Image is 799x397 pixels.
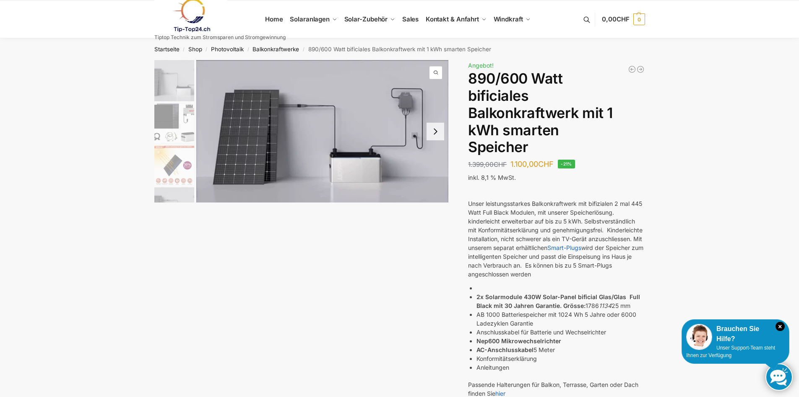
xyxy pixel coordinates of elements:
[427,123,444,140] button: Next slide
[490,0,534,38] a: Windkraft
[636,65,645,74] a: WiFi Smart Plug für unseren Plug & Play Batteriespeicher
[154,60,194,101] img: ASE 1000 Batteriespeicher
[154,103,194,143] img: 860w-mi-1kwh-speicher
[599,302,612,309] em: 1134
[180,46,188,53] span: /
[686,345,775,358] span: Unser Support-Team steht Ihnen zur Verfügung
[602,7,645,32] a: 0,00CHF 0
[468,199,645,279] p: Unser leistungsstarkes Balkonkraftwerk mit bifizialen 2 mal 445 Watt Full Black Modulen, mit unse...
[602,15,629,23] span: 0,00
[290,15,330,23] span: Solaranlagen
[494,15,523,23] span: Windkraft
[476,363,645,372] li: Anleitungen
[154,46,180,53] a: Startseite
[617,15,630,23] span: CHF
[154,187,194,227] img: 1 (3)
[547,244,581,251] a: Smart-Plugs
[154,145,194,185] img: Bificial 30 % mehr Leistung
[468,160,507,168] bdi: 1.399,00
[468,70,645,156] h1: 890/600 Watt bificiales Balkonkraftwerk mit 1 kWh smarten Speicher
[476,346,534,353] strong: AC-Anschlusskabel
[476,354,645,363] li: Konformitätserklärung
[196,60,449,202] a: ASE 1000 Batteriespeicher1 3 scaled
[426,15,479,23] span: Kontakt & Anfahrt
[139,38,660,60] nav: Breadcrumb
[422,0,490,38] a: Kontakt & Anfahrt
[633,13,645,25] span: 0
[252,46,299,53] a: Balkonkraftwerke
[586,302,630,309] span: 1786 25 mm
[686,324,785,344] div: Brauchen Sie Hilfe?
[468,62,494,69] span: Angebot!
[476,310,645,328] li: AB 1000 Batteriespeicher mit 1024 Wh 5 Jahre oder 6000 Ladezyklen Garantie
[628,65,636,74] a: Balkonkraftwerk 445/860 Erweiterungsmodul
[286,0,341,38] a: Solaranlagen
[202,46,211,53] span: /
[341,0,398,38] a: Solar-Zubehör
[196,60,449,202] img: ASE 1000 Batteriespeicher
[398,0,422,38] a: Sales
[154,35,286,40] p: Tiptop Technik zum Stromsparen und Stromgewinnung
[244,46,252,53] span: /
[299,46,308,53] span: /
[188,46,202,53] a: Shop
[495,390,505,397] a: hier
[211,46,244,53] a: Photovoltaik
[776,322,785,331] i: Schließen
[402,15,419,23] span: Sales
[494,160,507,168] span: CHF
[344,15,388,23] span: Solar-Zubehör
[510,160,554,168] bdi: 1.100,00
[476,345,645,354] li: 5 Meter
[538,160,554,168] span: CHF
[476,337,561,344] strong: Nep600 Mikrowechselrichter
[476,328,645,337] li: Anschlusskabel für Batterie und Wechselrichter
[558,160,575,168] span: -21%
[468,174,516,181] span: inkl. 8,1 % MwSt.
[686,324,712,350] img: Customer service
[476,293,640,309] strong: 2x Solarmodule 430W Solar-Panel bificial Glas/Glas Full Black mit 30 Jahren Garantie. Grösse:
